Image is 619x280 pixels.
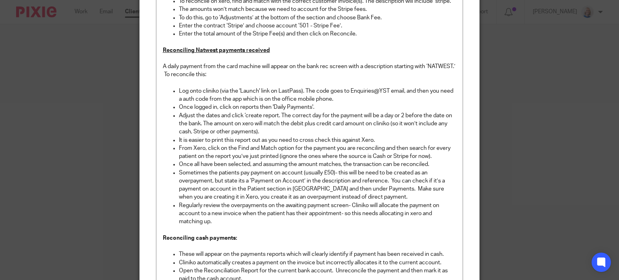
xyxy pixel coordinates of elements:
[163,48,270,53] u: Reconciling Natwest payments received
[179,30,457,38] p: Enter the total amount of the Stripe Fee(s) and then click on Reconcile.
[179,250,457,258] p: These will appear on the payments reports which will clearly identify if payment has been receive...
[163,235,237,241] strong: Reconciling cash payments:
[179,136,457,144] p: It is easier to print this report out as you need to cross check this against Xero.
[163,62,457,79] p: A daily payment from the card machine will appear on the bank rec screen with a description start...
[179,144,457,161] p: From Xero, click on the Find and Match option for the payment you are reconciling and then search...
[179,22,457,30] p: Enter the contract ‘Stripe’ and choose account ‘501 - Stripe Fee’.
[179,87,457,104] p: Log onto cliniko (via the 'Launch' link on LastPass). The code goes to Enquiries@YST email, and t...
[179,103,457,111] p: Once logged in, click on reports then 'Daily Payments'.
[179,5,457,13] p: The amounts won’t match because we need to account for the Stripe fees.
[179,14,457,22] p: To do this, go to ‘Adjustments’ at the bottom of the section and choose Bank Fee.
[179,259,457,267] p: Cliniko automatically creates a payment on the invoice but incorrectly allocates it to the curren...
[179,112,457,136] p: Adjust the dates and click ‘create report. The correct day for the payment will be a day or 2 bef...
[179,160,457,168] p: Once all have been selected, and assuming the amount matches, the transaction can be reconciled.
[179,201,457,226] p: Regularly review the overpayments on the awaiting payment screen- Cliniko will allocate the payme...
[179,169,457,201] p: Sometimes the patients pay payment on account (usually £50)- this will be need to be created as a...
